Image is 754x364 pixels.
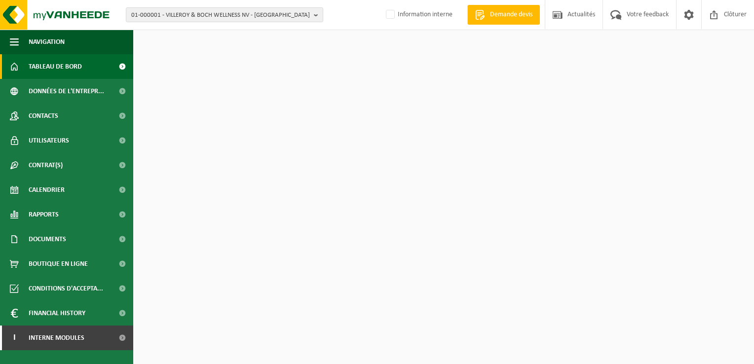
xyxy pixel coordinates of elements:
span: Interne modules [29,326,84,350]
span: Rapports [29,202,59,227]
span: Conditions d'accepta... [29,276,103,301]
span: Données de l'entrepr... [29,79,104,104]
span: Documents [29,227,66,252]
span: 01-000001 - VILLEROY & BOCH WELLNESS NV - [GEOGRAPHIC_DATA] [131,8,310,23]
span: Boutique en ligne [29,252,88,276]
span: Demande devis [488,10,535,20]
span: Contrat(s) [29,153,63,178]
span: Contacts [29,104,58,128]
span: Tableau de bord [29,54,82,79]
span: Financial History [29,301,85,326]
span: Utilisateurs [29,128,69,153]
label: Information interne [384,7,452,22]
span: I [10,326,19,350]
span: Calendrier [29,178,65,202]
button: 01-000001 - VILLEROY & BOCH WELLNESS NV - [GEOGRAPHIC_DATA] [126,7,323,22]
a: Demande devis [467,5,540,25]
span: Navigation [29,30,65,54]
